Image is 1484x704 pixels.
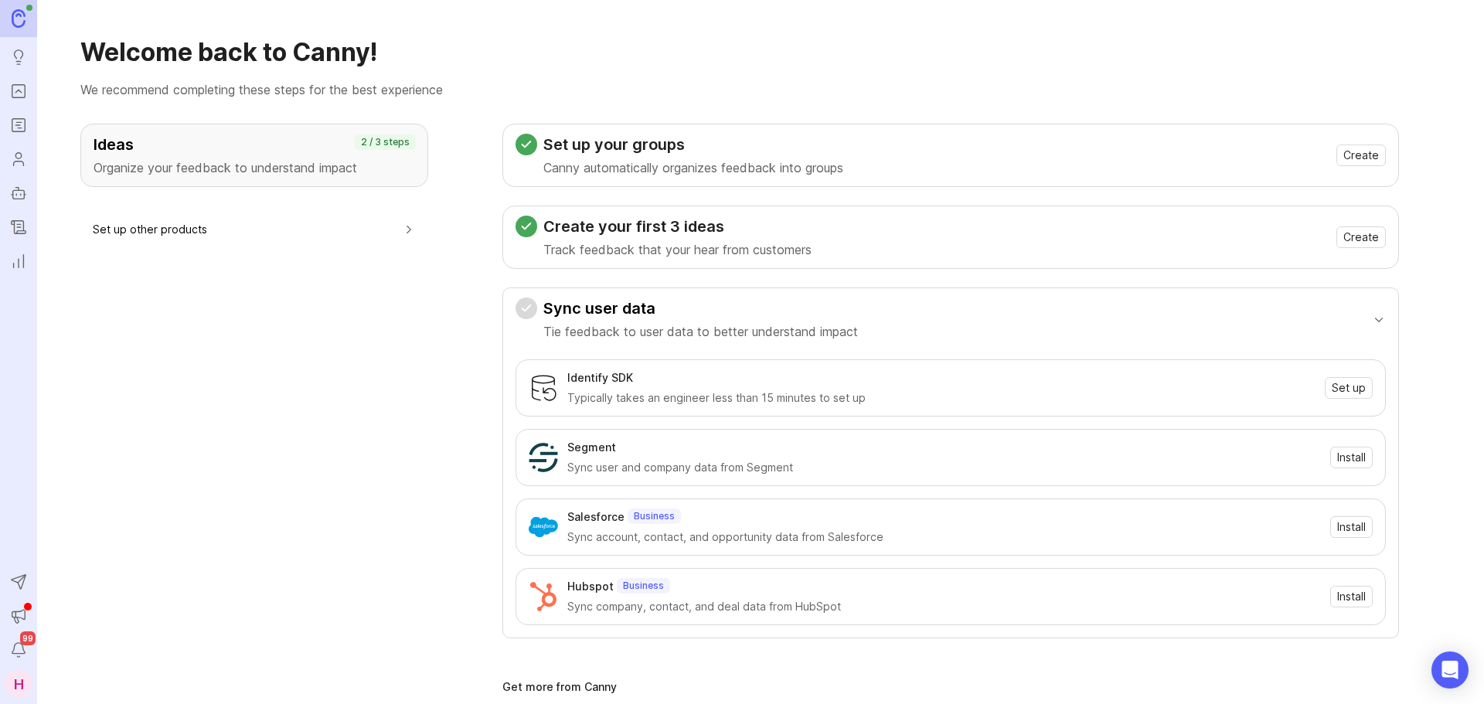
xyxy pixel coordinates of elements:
p: 2 / 3 steps [361,136,410,148]
a: Ideas [5,43,32,71]
h3: Create your first 3 ideas [543,216,812,237]
p: Business [623,580,664,592]
p: Organize your feedback to understand impact [94,158,415,177]
a: Users [5,145,32,173]
p: Tie feedback to user data to better understand impact [543,322,858,341]
span: Set up [1332,380,1366,396]
h3: Sync user data [543,298,858,319]
span: 99 [20,631,36,645]
button: Send to Autopilot [5,568,32,596]
button: Set up [1325,377,1373,399]
a: Changelog [5,213,32,241]
button: H [5,670,32,698]
button: IdeasOrganize your feedback to understand impact2 / 3 steps [80,124,428,187]
div: Segment [567,439,616,456]
h3: Set up your groups [543,134,843,155]
div: Sync company, contact, and deal data from HubSpot [567,598,1321,615]
div: Salesforce [567,508,625,525]
span: Install [1337,589,1366,604]
img: Segment [529,443,558,472]
div: Open Intercom Messenger [1431,651,1469,689]
span: Create [1343,230,1379,245]
div: Get more from Canny [502,682,1399,692]
button: Set up other products [93,212,416,247]
div: Sync account, contact, and opportunity data from Salesforce [567,529,1321,546]
img: Identify SDK [529,373,558,403]
a: Autopilot [5,179,32,207]
button: Sync user dataTie feedback to user data to better understand impact [516,288,1386,350]
div: Typically takes an engineer less than 15 minutes to set up [567,389,1316,406]
img: Salesforce [529,512,558,542]
p: Canny automatically organizes feedback into groups [543,158,843,177]
button: Install [1330,516,1373,538]
button: Notifications [5,636,32,664]
a: Portal [5,77,32,105]
span: Create [1343,148,1379,163]
div: Hubspot [567,578,614,595]
button: Announcements [5,602,32,630]
img: Canny Home [12,9,26,27]
div: Identify SDK [567,369,633,386]
button: Install [1330,447,1373,468]
p: Track feedback that your hear from customers [543,240,812,259]
h1: Welcome back to Canny! [80,37,1441,68]
img: Hubspot [529,582,558,611]
a: Reporting [5,247,32,275]
p: We recommend completing these steps for the best experience [80,80,1441,99]
a: Roadmaps [5,111,32,139]
button: Create [1336,145,1386,166]
div: Sync user dataTie feedback to user data to better understand impact [516,350,1386,638]
button: Create [1336,226,1386,248]
span: Install [1337,519,1366,535]
span: Install [1337,450,1366,465]
div: Sync user and company data from Segment [567,459,1321,476]
button: Install [1330,586,1373,607]
h3: Ideas [94,134,415,155]
p: Business [634,510,675,522]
